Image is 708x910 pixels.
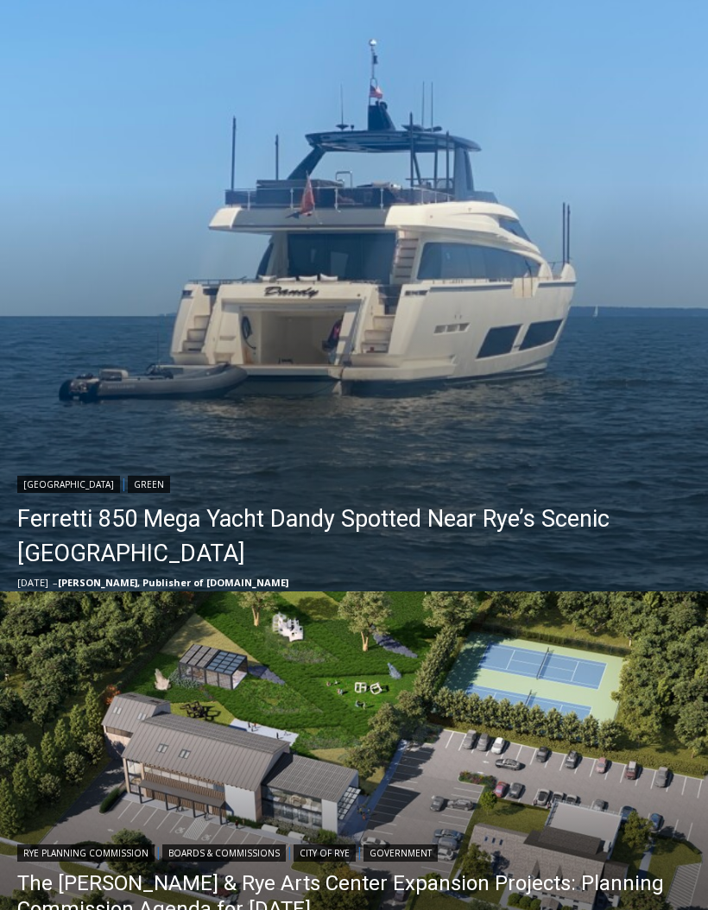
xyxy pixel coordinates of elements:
time: [DATE] [17,576,48,589]
a: [GEOGRAPHIC_DATA] [17,476,120,493]
a: Government [363,844,438,862]
a: Green [128,476,170,493]
span: – [53,576,58,589]
a: Open Tues. - Sun. [PHONE_NUMBER] [1,174,174,215]
div: "clearly one of the favorites in the [GEOGRAPHIC_DATA] neighborhood" [178,108,254,206]
a: Rye Planning Commission [17,844,155,862]
a: Boards & Commissions [162,844,286,862]
div: | [17,472,699,493]
span: Open Tues. - Sun. [PHONE_NUMBER] [5,178,169,243]
a: [PERSON_NAME], Publisher of [DOMAIN_NAME] [58,576,288,589]
a: City of Rye [294,844,356,862]
a: Ferretti 850 Mega Yacht Dandy Spotted Near Rye’s Scenic [GEOGRAPHIC_DATA] [17,502,699,571]
div: | | | [17,841,691,862]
